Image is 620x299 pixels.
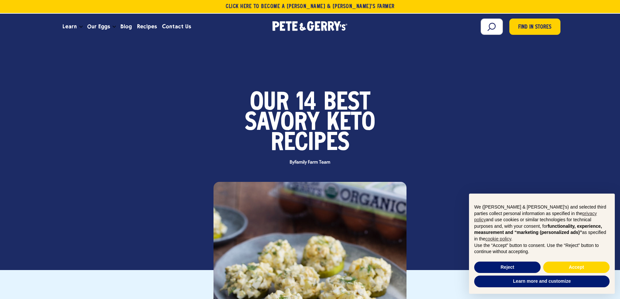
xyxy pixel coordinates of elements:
[474,204,610,242] p: We ([PERSON_NAME] & [PERSON_NAME]'s) and selected third parties collect personal information as s...
[464,188,620,299] div: Notice
[327,113,375,133] span: Keto
[120,22,132,31] span: Blog
[250,93,289,113] span: Our
[87,22,110,31] span: Our Eggs
[85,18,113,35] a: Our Eggs
[62,22,77,31] span: Learn
[271,133,350,154] span: Recipes
[245,113,320,133] span: Savory
[134,18,159,35] a: Recipes
[162,22,191,31] span: Contact Us
[295,160,330,165] span: Family Farm Team
[474,242,610,255] p: Use the “Accept” button to consent. Use the “Reject” button to continue without accepting.
[481,19,503,35] input: Search
[324,93,370,113] span: Best
[286,160,333,165] span: By
[296,93,316,113] span: 14
[113,26,116,28] button: Open the dropdown menu for Our Eggs
[118,18,134,35] a: Blog
[474,262,541,273] button: Reject
[79,26,83,28] button: Open the dropdown menu for Learn
[518,23,551,32] span: Find in Stores
[485,236,511,241] a: cookie policy
[474,276,610,287] button: Learn more and customize
[543,262,610,273] button: Accept
[137,22,157,31] span: Recipes
[159,18,194,35] a: Contact Us
[60,18,79,35] a: Learn
[509,19,560,35] a: Find in Stores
